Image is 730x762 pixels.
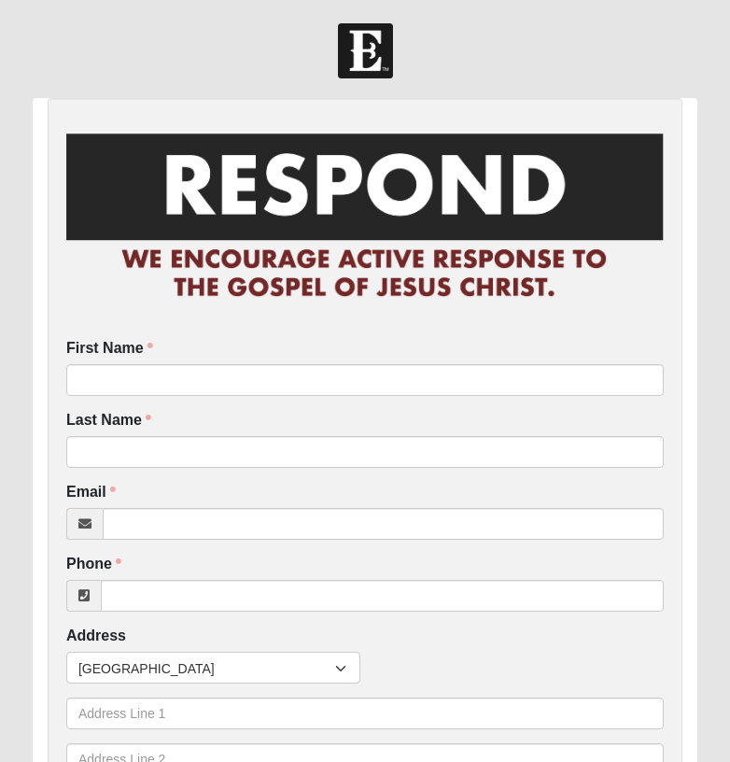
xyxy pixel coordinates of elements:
label: First Name [66,338,153,360]
label: Email [66,482,116,503]
label: Phone [66,554,121,575]
img: RespondCardHeader.png [66,117,664,317]
label: Address [66,626,126,647]
input: Address Line 1 [66,698,664,729]
img: Church of Eleven22 Logo [338,23,393,78]
span: [GEOGRAPHIC_DATA] [78,653,335,684]
label: Last Name [66,410,151,431]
